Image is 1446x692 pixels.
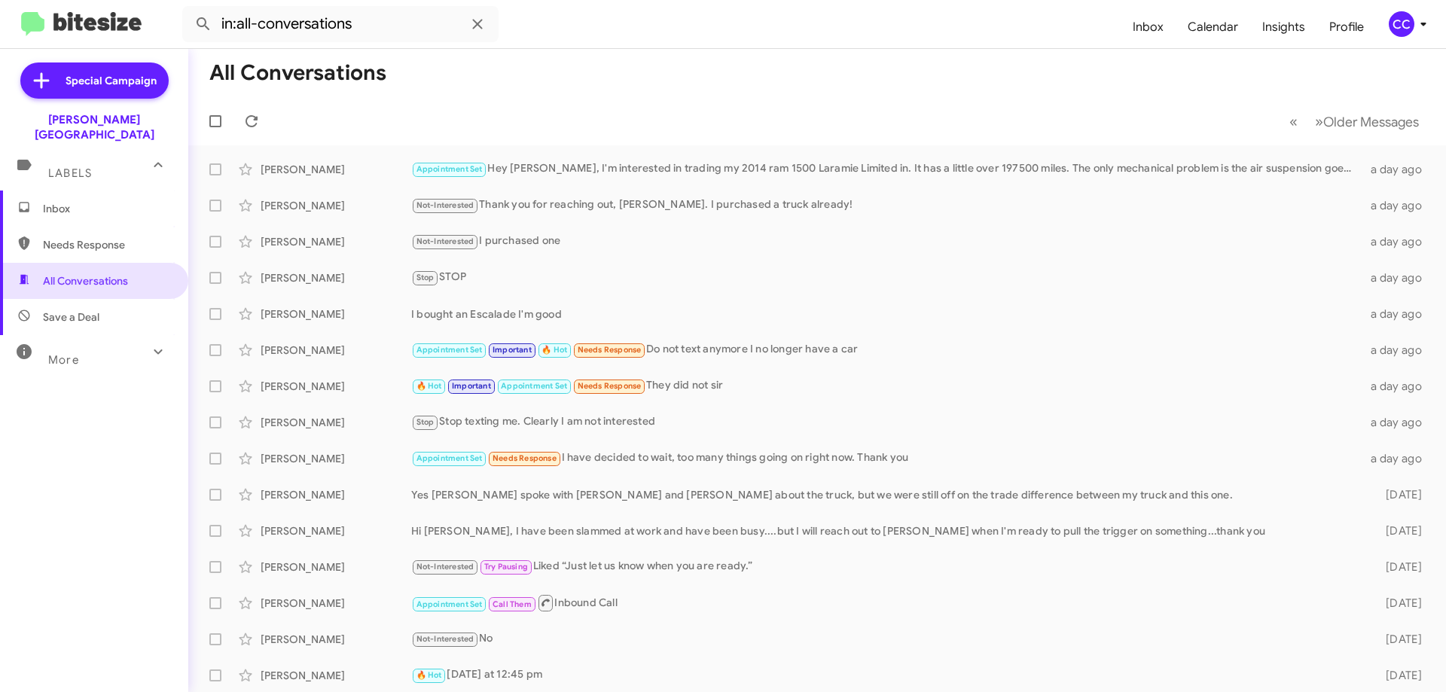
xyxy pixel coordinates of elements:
span: More [48,353,79,367]
div: Yes [PERSON_NAME] spoke with [PERSON_NAME] and [PERSON_NAME] about the truck, but we were still o... [411,487,1362,502]
div: [PERSON_NAME] [261,379,411,394]
div: Inbound Call [411,593,1362,612]
div: Thank you for reaching out, [PERSON_NAME]. I purchased a truck already! [411,197,1362,214]
span: 🔥 Hot [416,381,442,391]
div: [PERSON_NAME] [261,523,411,538]
div: I bought an Escalade I'm good [411,306,1362,322]
span: Try Pausing [484,562,528,572]
div: a day ago [1362,343,1434,358]
div: [PERSON_NAME] [261,343,411,358]
span: 🔥 Hot [541,345,567,355]
div: a day ago [1362,306,1434,322]
div: [DATE] [1362,523,1434,538]
span: Not-Interested [416,200,474,210]
div: [PERSON_NAME] [261,632,411,647]
div: a day ago [1362,379,1434,394]
div: [DATE] [1362,596,1434,611]
div: a day ago [1362,415,1434,430]
nav: Page navigation example [1281,106,1428,137]
span: Stop [416,273,435,282]
div: STOP [411,269,1362,286]
span: Not-Interested [416,634,474,644]
span: Labels [48,166,92,180]
div: [DATE] [1362,487,1434,502]
span: Needs Response [578,345,642,355]
div: a day ago [1362,162,1434,177]
div: [PERSON_NAME] [261,487,411,502]
span: Appointment Set [416,453,483,463]
span: Important [452,381,491,391]
span: Needs Response [493,453,557,463]
div: They did not sir [411,377,1362,395]
span: Call Them [493,599,532,609]
span: Older Messages [1323,114,1419,130]
div: a day ago [1362,451,1434,466]
h1: All Conversations [209,61,386,85]
span: Save a Deal [43,309,99,325]
span: » [1315,112,1323,131]
div: [PERSON_NAME] [261,596,411,611]
span: Appointment Set [416,164,483,174]
span: Not-Interested [416,236,474,246]
a: Profile [1317,5,1376,49]
div: [PERSON_NAME] [261,162,411,177]
div: [PERSON_NAME] [261,451,411,466]
button: Previous [1280,106,1307,137]
div: [DATE] [1362,668,1434,683]
span: Appointment Set [501,381,567,391]
span: Special Campaign [66,73,157,88]
span: Stop [416,417,435,427]
a: Insights [1250,5,1317,49]
div: [DATE] [1362,559,1434,575]
div: [DATE] at 12:45 pm [411,666,1362,684]
span: Not-Interested [416,562,474,572]
div: a day ago [1362,270,1434,285]
div: I purchased one [411,233,1362,250]
div: [PERSON_NAME] [261,198,411,213]
div: [PERSON_NAME] [261,415,411,430]
div: [PERSON_NAME] [261,668,411,683]
div: a day ago [1362,198,1434,213]
span: Inbox [43,201,171,216]
div: [DATE] [1362,632,1434,647]
span: All Conversations [43,273,128,288]
div: CC [1389,11,1414,37]
input: Search [182,6,499,42]
span: Needs Response [43,237,171,252]
span: Appointment Set [416,599,483,609]
div: [PERSON_NAME] [261,234,411,249]
div: Hi [PERSON_NAME], I have been slammed at work and have been busy....but I will reach out to [PERS... [411,523,1362,538]
div: Do not text anymore I no longer have a car [411,341,1362,358]
div: I have decided to wait, too many things going on right now. Thank you [411,450,1362,467]
a: Inbox [1121,5,1176,49]
span: Appointment Set [416,345,483,355]
a: Special Campaign [20,62,169,99]
span: Important [493,345,532,355]
span: 🔥 Hot [416,670,442,680]
div: [PERSON_NAME] [261,270,411,285]
button: CC [1376,11,1429,37]
div: Stop texting me. Clearly I am not interested [411,413,1362,431]
button: Next [1306,106,1428,137]
div: [PERSON_NAME] [261,559,411,575]
div: Liked “Just let us know when you are ready.” [411,558,1362,575]
span: « [1289,112,1298,131]
div: a day ago [1362,234,1434,249]
div: Hey [PERSON_NAME], I'm interested in trading my 2014 ram 1500 Laramie Limited in. It has a little... [411,160,1362,178]
div: No [411,630,1362,648]
a: Calendar [1176,5,1250,49]
div: [PERSON_NAME] [261,306,411,322]
span: Needs Response [578,381,642,391]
